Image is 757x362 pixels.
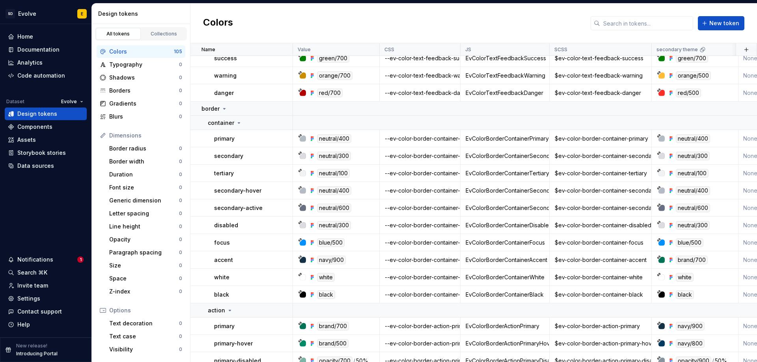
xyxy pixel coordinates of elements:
a: Documentation [5,43,87,56]
p: tertiary [214,169,234,177]
div: --ev-color-border-container-disabled [380,221,460,229]
div: EvColorBorderActionPrimary [461,322,549,330]
div: $ev-color-border-container-secondary [550,152,651,160]
div: neutral/300 [676,221,710,230]
a: Settings [5,292,87,305]
p: action [208,306,225,314]
span: New token [709,19,739,27]
a: Generic dimension0 [106,194,185,207]
div: Notifications [17,256,53,264]
p: black [214,291,229,299]
a: Paragraph spacing0 [106,246,185,259]
div: Duration [109,171,179,178]
div: neutral/300 [676,152,710,160]
button: Notifications1 [5,253,87,266]
div: 0 [179,249,182,256]
div: neutral/400 [676,134,710,143]
div: $ev-color-border-container-accent [550,256,651,264]
a: Data sources [5,160,87,172]
div: Paragraph spacing [109,249,179,256]
a: Components [5,121,87,133]
div: orange/700 [317,71,352,80]
p: border [201,105,220,113]
div: EvColorBorderContainerAccent [461,256,549,264]
div: $ev-color-border-container-black [550,291,651,299]
div: Collections [144,31,184,37]
div: brand/700 [676,256,708,264]
div: Borders [109,87,179,95]
div: --ev-color-border-action-primary [380,322,460,330]
p: accent [214,256,233,264]
div: Data sources [17,162,54,170]
h2: Colors [203,16,233,30]
p: JS [465,46,471,53]
div: neutral/100 [676,169,709,178]
a: Home [5,30,87,43]
div: neutral/100 [317,169,350,178]
div: blue/500 [676,238,703,247]
div: SD [6,9,15,19]
div: brand/500 [317,339,349,348]
p: Name [201,46,215,53]
div: EvColorBorderContainerSecondaryHover [461,187,549,195]
div: $ev-color-border-container-tertiary [550,169,651,177]
div: brand/700 [317,322,349,330]
div: 0 [179,288,182,295]
div: $ev-color-border-container-disabled [550,221,651,229]
div: 105 [174,48,182,55]
div: EvColorTextFeedbackWarning [461,72,549,80]
p: white [214,273,229,281]
div: --ev-color-text-feedback-success [380,54,460,62]
a: Border radius0 [106,142,185,155]
button: Contact support [5,305,87,318]
div: EvColorBorderActionPrimaryHover [461,340,549,347]
a: Storybook stories [5,147,87,159]
div: white [317,273,335,282]
p: disabled [214,221,238,229]
p: New release! [16,343,47,349]
div: 0 [179,275,182,282]
div: black [676,290,694,299]
div: neutral/600 [317,204,351,212]
div: green/700 [317,54,349,63]
a: Text case0 [106,330,185,343]
div: 0 [179,87,182,94]
div: Home [17,33,33,41]
div: 0 [179,320,182,327]
div: green/700 [676,54,708,63]
div: EvColorBorderContainerBlack [461,291,549,299]
div: neutral/400 [317,186,351,195]
div: neutral/300 [317,152,351,160]
div: EvColorBorderContainerDisabled [461,221,549,229]
a: Letter spacing0 [106,207,185,220]
button: Search ⌘K [5,266,87,279]
div: --ev-color-border-container-focus [380,239,460,247]
p: primary [214,135,235,143]
div: $ev-color-border-container-primary [550,135,651,143]
a: Opacity0 [106,233,185,246]
div: red/500 [676,89,701,97]
div: EvColorTextFeedbackDanger [461,89,549,97]
div: white [676,273,694,282]
div: 0 [179,210,182,217]
div: Size [109,262,179,269]
div: 0 [179,61,182,68]
div: Design tokens [98,10,187,18]
a: Colors105 [97,45,185,58]
a: Assets [5,134,87,146]
div: EvColorBorderContainerSecondaryActive [461,204,549,212]
p: container [208,119,234,127]
p: primary-hover [214,340,253,347]
div: Search ⌘K [17,269,47,277]
div: --ev-color-border-container-secondary-active [380,204,460,212]
div: --ev-color-border-container-primary [380,135,460,143]
div: Gradients [109,100,179,108]
a: Borders0 [97,84,185,97]
input: Search in tokens... [600,16,693,30]
div: Typography [109,61,179,69]
div: Line height [109,223,179,230]
div: EvColorBorderContainerPrimary [461,135,549,143]
a: Font size0 [106,181,185,194]
div: 0 [179,262,182,269]
div: E [81,11,83,17]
